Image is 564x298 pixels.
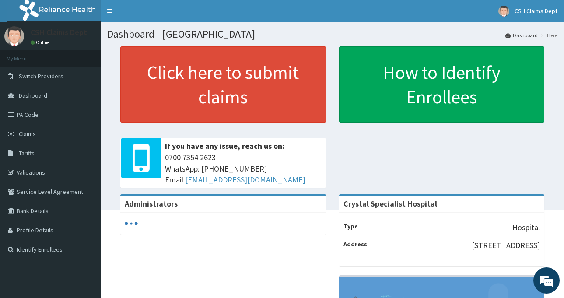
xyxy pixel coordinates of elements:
span: 0700 7354 2623 WhatsApp: [PHONE_NUMBER] Email: [165,152,322,186]
li: Here [539,32,557,39]
a: [EMAIL_ADDRESS][DOMAIN_NAME] [185,175,305,185]
h1: Dashboard - [GEOGRAPHIC_DATA] [107,28,557,40]
span: Claims [19,130,36,138]
b: Address [343,240,367,248]
a: Online [31,39,52,46]
a: How to Identify Enrollees [339,46,545,123]
b: Administrators [125,199,178,209]
svg: audio-loading [125,217,138,230]
span: Switch Providers [19,72,63,80]
span: Tariffs [19,149,35,157]
img: User Image [4,26,24,46]
p: [STREET_ADDRESS] [472,240,540,251]
span: CSH Claims Dept [515,7,557,15]
a: Click here to submit claims [120,46,326,123]
strong: Crystal Specialist Hospital [343,199,437,209]
p: Hospital [512,222,540,233]
b: Type [343,222,358,230]
p: CSH Claims Dept [31,28,87,36]
img: User Image [498,6,509,17]
b: If you have any issue, reach us on: [165,141,284,151]
span: Dashboard [19,91,47,99]
a: Dashboard [505,32,538,39]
